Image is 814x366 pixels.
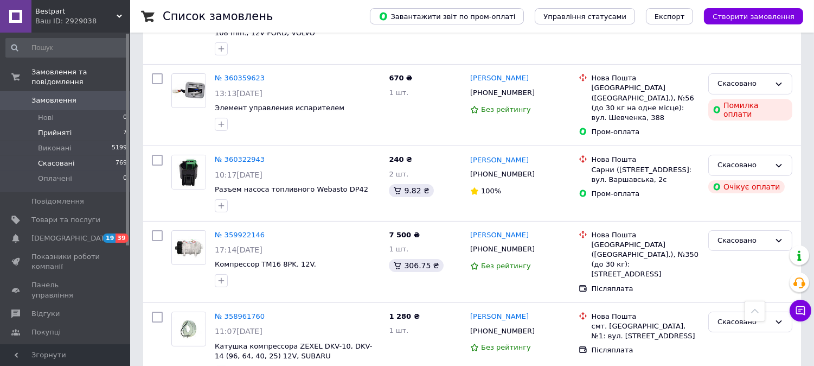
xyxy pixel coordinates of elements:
div: Пром-оплата [592,127,700,137]
span: 1 280 ₴ [389,312,419,320]
h1: Список замовлень [163,10,273,23]
span: Bestpart [35,7,117,16]
div: Нова Пошта [592,312,700,321]
span: Управління статусами [543,12,626,21]
span: Створити замовлення [713,12,794,21]
span: 11:07[DATE] [215,327,262,336]
span: Експорт [655,12,685,21]
span: [PHONE_NUMBER] [470,89,535,97]
span: Замовлення та повідомлення [31,67,130,87]
a: № 360322943 [215,155,265,163]
span: [PHONE_NUMBER] [470,245,535,253]
span: 7 [123,128,127,138]
span: 1 шт. [389,326,408,335]
a: Створити замовлення [693,12,803,20]
span: [PHONE_NUMBER] [470,327,535,335]
div: Очікує оплати [708,180,785,193]
span: 670 ₴ [389,74,412,82]
img: Фото товару [172,81,206,99]
div: Скасовано [717,160,770,171]
div: 306.75 ₴ [389,259,443,272]
a: Фото товару [171,312,206,346]
a: [PERSON_NAME] [470,73,529,84]
a: № 358961760 [215,312,265,320]
span: 19 [103,234,116,243]
span: Відгуки [31,309,60,319]
a: Элемент управления испарителем [215,104,344,112]
div: Нова Пошта [592,73,700,83]
span: 1 шт. [389,245,408,253]
span: Нові [38,113,54,123]
div: Скасовано [717,78,770,90]
a: Компрессор TM16 8PK. 12V. [215,260,316,268]
span: Оплачені [38,174,72,184]
span: 17:14[DATE] [215,245,262,254]
span: 0 [123,174,127,184]
img: Фото товару [172,318,206,340]
span: Покупці [31,327,61,337]
div: Скасовано [717,317,770,328]
img: Фото товару [172,236,206,259]
div: Післяплата [592,345,700,355]
span: 7 500 ₴ [389,231,419,239]
a: № 360359623 [215,74,265,82]
span: Без рейтингу [481,262,531,270]
div: Пром-оплата [592,189,700,199]
div: Післяплата [592,284,700,294]
span: Скасовані [38,159,75,168]
div: Ваш ID: 2929038 [35,16,130,26]
span: 1 шт. [389,89,408,97]
span: Показники роботи компанії [31,252,100,272]
a: Разъем насоса топливного Webasto DP42 [215,185,368,193]
button: Експорт [646,8,694,24]
span: Виконані [38,143,72,153]
a: Фото товару [171,155,206,190]
a: Катушка компрессора ZEXEL DKV-10, DKV-14 (96, 64, 40, 25) 12V, SUBARU [215,342,372,361]
span: 100% [481,187,501,195]
div: [GEOGRAPHIC_DATA] ([GEOGRAPHIC_DATA].), №350 (до 30 кг): [STREET_ADDRESS] [592,240,700,280]
span: 240 ₴ [389,155,412,163]
span: 2 шт. [389,170,408,178]
button: Створити замовлення [704,8,803,24]
span: [DEMOGRAPHIC_DATA] [31,234,112,243]
span: 10:17[DATE] [215,171,262,179]
div: Нова Пошта [592,155,700,165]
button: Управління статусами [535,8,635,24]
div: Сарни ([STREET_ADDRESS]: вул. Варшавська, 2є [592,165,700,185]
span: Повідомлення [31,197,84,206]
button: Чат з покупцем [790,300,811,321]
span: Товари та послуги [31,215,100,225]
a: Фото товару [171,230,206,265]
span: Панель управління [31,280,100,300]
span: Без рейтингу [481,343,531,351]
span: Завантажити звіт по пром-оплаті [379,11,515,21]
span: 13:13[DATE] [215,89,262,98]
a: Фото товару [171,73,206,108]
div: Нова Пошта [592,230,700,240]
span: 39 [116,234,128,243]
button: Завантажити звіт по пром-оплаті [370,8,524,24]
div: 9.82 ₴ [389,184,433,197]
div: [GEOGRAPHIC_DATA] ([GEOGRAPHIC_DATA].), №56 (до 30 кг на одне місце): вул. Шевченка, 388 [592,83,700,123]
a: № 359922146 [215,231,265,239]
span: 769 [116,159,127,168]
a: Сцепление комплектное VISTEON VS16 5PK, 108 mm., 12V FORD, VOLVO [215,18,379,37]
div: смт. [GEOGRAPHIC_DATA], №1: вул. [STREET_ADDRESS] [592,321,700,341]
span: Прийняті [38,128,72,138]
a: [PERSON_NAME] [470,155,529,166]
span: Замовлення [31,96,76,105]
span: 0 [123,113,127,123]
span: Без рейтингу [481,105,531,113]
div: Помилка оплати [708,99,792,121]
input: Пошук [5,38,128,58]
div: Скасовано [717,235,770,247]
a: [PERSON_NAME] [470,312,529,322]
span: 5199 [112,143,127,153]
a: [PERSON_NAME] [470,230,529,241]
span: [PHONE_NUMBER] [470,170,535,178]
